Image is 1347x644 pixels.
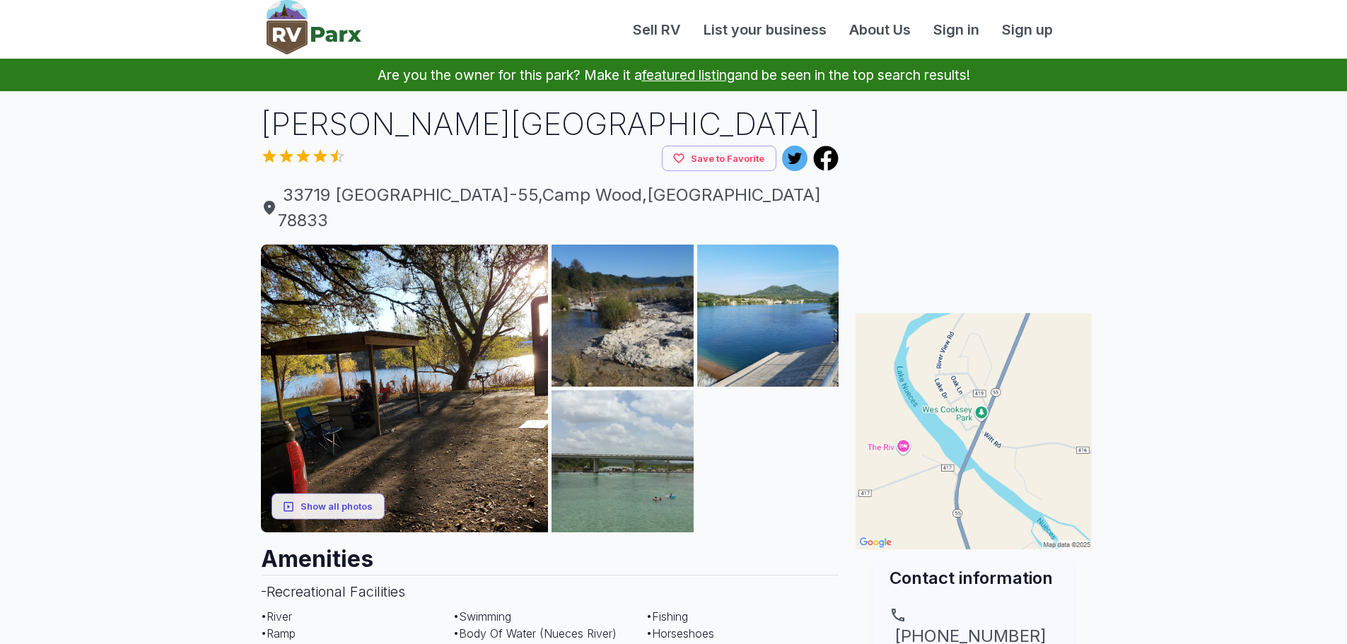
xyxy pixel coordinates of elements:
h2: Contact information [890,566,1058,590]
a: Sell RV [622,19,692,40]
h2: Amenities [261,532,839,575]
button: Show all photos [272,493,385,520]
span: • Body Of Water (Nueces River) [453,626,617,640]
button: Save to Favorite [662,146,776,172]
iframe: Advertisement [856,103,1092,279]
a: Sign in [922,19,991,40]
a: Sign up [991,19,1064,40]
img: AAcXr8rjvMAbeITbMHH3pSNCw8Uygx6hK858unSehen_hlgNkX7kPApk38xUyeopBPipWcMzv_JJ8uMSm5lTJw04pIFhJrIKM... [552,390,694,532]
a: About Us [838,19,922,40]
h3: - Recreational Facilities [261,575,839,608]
img: AAcXr8rTMWPYjQCJ-DHMFst1LMi6YMlHlN3j5Hmq986tcQw55p_U8KaFtGi76cyMrO87ij3Shg33Y42XjihGi0a_tGK_AzZKM... [261,245,549,532]
img: AAcXr8pq_mFSqEPNjo6U6TmICMijFWEqmnU8WrSNLobdv1wn96hdaP-ONAlb9hpd0NSdVXwLz0VSoAeaiketzL5e1y58M2aDS... [697,245,839,387]
span: • River [261,609,292,623]
img: AAcXr8os-U9_Dbz1fAcmaYQhOX7FB6VAppFN-JT55idHdker9ueBWVQNhdKedQwFTQ4U4qTWn9Y3e8XCJuOeEC3Fs3BRY51jx... [552,245,694,387]
p: Are you the owner for this park? Make it a and be seen in the top search results! [17,59,1330,91]
span: • Swimming [453,609,511,623]
a: List your business [692,19,838,40]
span: 33719 [GEOGRAPHIC_DATA]-55 , Camp Wood , [GEOGRAPHIC_DATA] 78833 [261,182,839,233]
img: Map for Wes Cooksey Park [856,313,1092,549]
span: • Fishing [646,609,688,623]
span: • Ramp [261,626,296,640]
img: AAcXr8rcWXwqCsEgcu9spHtVUz9paX4kLadc-bGUpMoDQY-iWTyYH-i2oeu__-CoSHyJCkFcLEbzCajGaaXC85-LSQhEGT_V7... [697,390,839,532]
h1: [PERSON_NAME][GEOGRAPHIC_DATA] [261,103,839,146]
a: featured listing [642,66,735,83]
a: 33719 [GEOGRAPHIC_DATA]-55,Camp Wood,[GEOGRAPHIC_DATA] 78833 [261,182,839,233]
span: • Horseshoes [646,626,714,640]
